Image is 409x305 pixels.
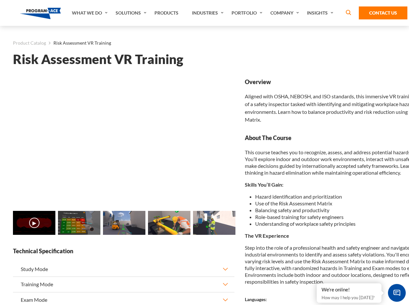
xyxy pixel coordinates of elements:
[29,218,40,228] button: ▶
[13,39,46,47] a: Product Catalog
[58,211,100,235] img: Risk Assessment VR Training - Preview 1
[193,211,235,235] img: Risk Assessment VR Training - Preview 4
[13,211,55,235] img: Risk Assessment VR Training - Video 0
[13,78,234,202] iframe: Risk Assessment VR Training - Video 0
[13,262,234,277] button: Study Mode
[359,6,407,19] a: Contact Us
[20,8,61,19] img: Program-Ace
[103,211,145,235] img: Risk Assessment VR Training - Preview 2
[148,211,190,235] img: Risk Assessment VR Training - Preview 3
[46,39,111,47] li: Risk Assessment VR Training
[322,294,377,301] p: How may I help you [DATE]?
[245,297,267,302] strong: Languages:
[388,284,406,302] span: Chat Widget
[13,277,234,292] button: Training Mode
[13,247,234,255] strong: Technical Specification
[322,287,377,293] div: We're online!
